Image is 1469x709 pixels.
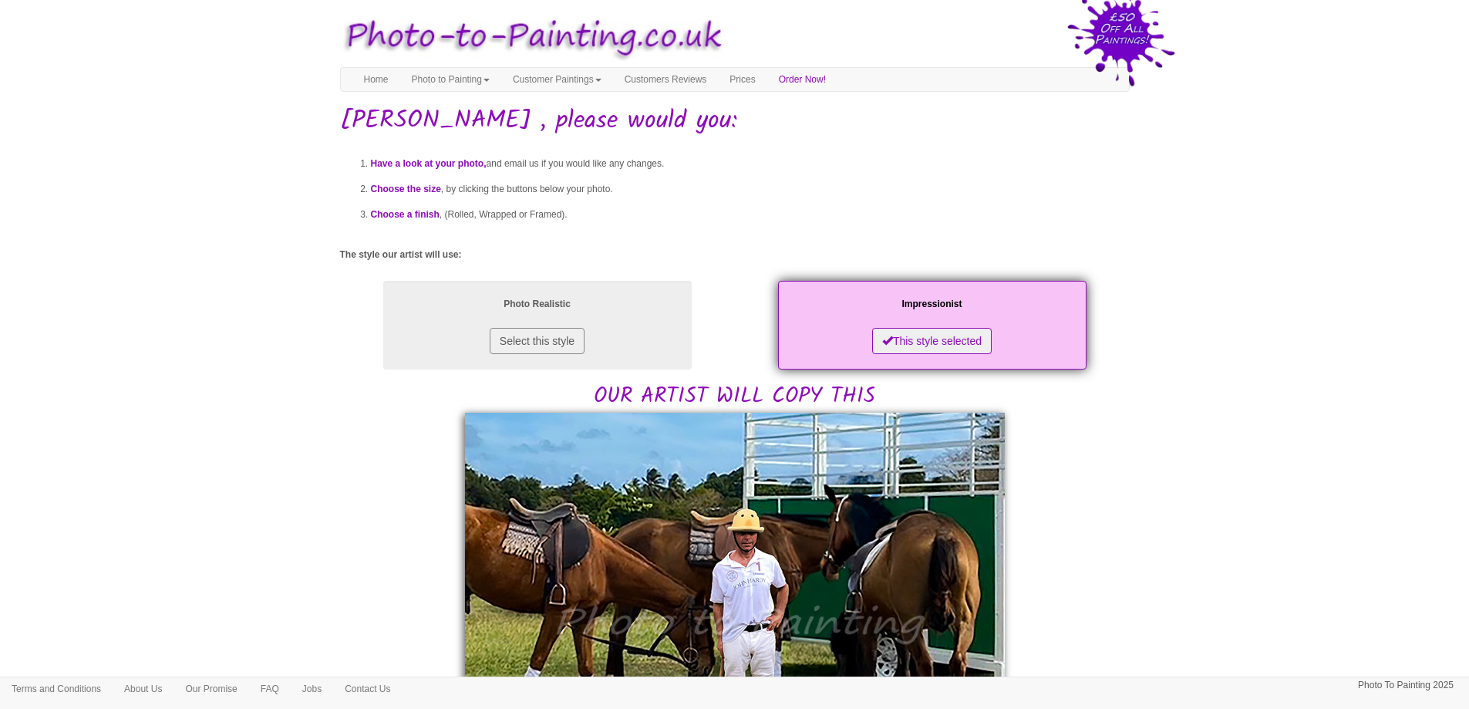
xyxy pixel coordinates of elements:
[174,677,248,701] a: Our Promise
[371,184,441,194] span: Choose the size
[340,107,1130,134] h1: [PERSON_NAME] , please would you:
[872,328,992,354] button: This style selected
[340,248,462,262] label: The style our artist will use:
[113,677,174,701] a: About Us
[371,177,1130,202] li: , by clicking the buttons below your photo.
[371,158,487,169] span: Have a look at your photo,
[613,68,719,91] a: Customers Reviews
[333,677,402,701] a: Contact Us
[371,209,440,220] span: Choose a finish
[291,677,333,701] a: Jobs
[340,277,1130,409] h2: OUR ARTIST WILL COPY THIS
[352,68,400,91] a: Home
[400,68,501,91] a: Photo to Painting
[501,68,613,91] a: Customer Paintings
[371,202,1130,228] li: , (Rolled, Wrapped or Framed).
[332,8,727,67] img: Photo to Painting
[399,296,676,312] p: Photo Realistic
[718,68,767,91] a: Prices
[793,296,1071,312] p: Impressionist
[490,328,585,354] button: Select this style
[767,68,837,91] a: Order Now!
[371,151,1130,177] li: and email us if you would like any changes.
[1358,677,1454,694] p: Photo To Painting 2025
[249,677,291,701] a: FAQ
